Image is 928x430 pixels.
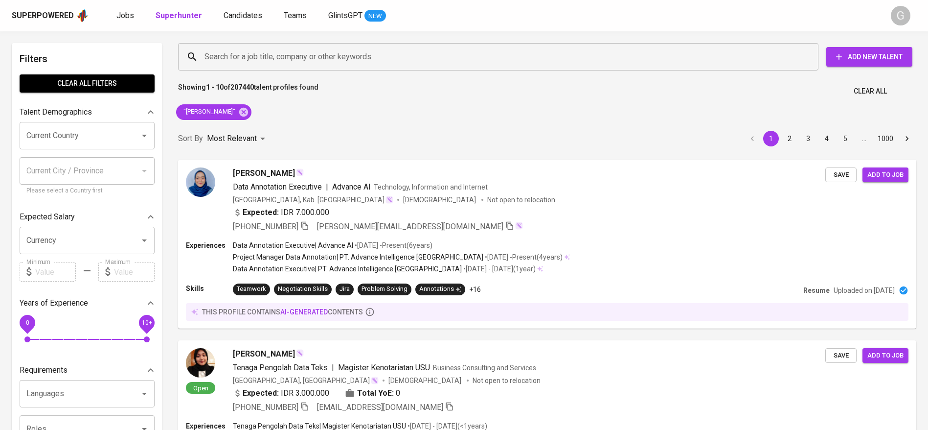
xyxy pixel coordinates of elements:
[867,350,904,361] span: Add to job
[224,11,262,20] span: Candidates
[328,11,362,20] span: GlintsGPT
[825,167,857,183] button: Save
[837,131,853,146] button: Go to page 5
[137,234,151,247] button: Open
[830,350,852,361] span: Save
[230,83,254,91] b: 207440
[280,308,328,316] span: AI-generated
[189,384,212,392] span: Open
[834,286,895,295] p: Uploaded on [DATE]
[20,74,155,93] button: Clear All filters
[834,51,905,63] span: Add New Talent
[296,168,304,176] img: magic_wand.svg
[800,131,816,146] button: Go to page 3
[819,131,835,146] button: Go to page 4
[156,11,202,20] b: Superhunter
[763,131,779,146] button: page 1
[156,10,204,22] a: Superhunter
[862,348,908,363] button: Add to job
[743,131,916,146] nav: pagination navigation
[326,181,328,193] span: |
[364,11,386,21] span: NEW
[12,10,74,22] div: Superpowered
[243,207,279,218] b: Expected:
[207,133,257,144] p: Most Relevant
[233,387,329,399] div: IDR 3.000.000
[202,307,363,317] p: this profile contains contents
[830,169,852,181] span: Save
[332,362,334,374] span: |
[178,160,916,329] a: [PERSON_NAME]Data Annotation Executive|Advance AITechnology, Information and Internet[GEOGRAPHIC_...
[357,387,394,399] b: Total YoE:
[186,348,215,378] img: 1188ae9931dbd578aaa960dc77b18008.jpg
[243,387,279,399] b: Expected:
[284,11,307,20] span: Teams
[233,376,379,385] div: [GEOGRAPHIC_DATA], [GEOGRAPHIC_DATA]
[515,222,523,230] img: magic_wand.svg
[469,285,481,294] p: +16
[433,364,536,372] span: Business Consulting and Services
[825,348,857,363] button: Save
[891,6,910,25] div: G
[20,211,75,223] p: Expected Salary
[899,131,915,146] button: Go to next page
[374,183,488,191] span: Technology, Information and Internet
[35,262,76,282] input: Value
[284,10,309,22] a: Teams
[116,10,136,22] a: Jobs
[782,131,797,146] button: Go to page 2
[76,8,89,23] img: app logo
[25,319,29,326] span: 0
[233,264,462,274] p: Data Annotation Executive | PT. Advance Intelligence [GEOGRAPHIC_DATA]
[317,403,443,412] span: [EMAIL_ADDRESS][DOMAIN_NAME]
[224,10,264,22] a: Candidates
[875,131,896,146] button: Go to page 1000
[26,186,148,196] p: Please select a Country first
[862,167,908,183] button: Add to job
[206,83,224,91] b: 1 - 10
[237,285,266,294] div: Teamwork
[867,169,904,181] span: Add to job
[27,77,147,90] span: Clear All filters
[473,376,541,385] p: Not open to relocation
[233,167,295,179] span: [PERSON_NAME]
[20,51,155,67] h6: Filters
[233,195,393,205] div: [GEOGRAPHIC_DATA], Kab. [GEOGRAPHIC_DATA]
[20,360,155,380] div: Requirements
[233,240,353,250] p: Data Annotation Executive | Advance AI
[483,252,563,262] p: • [DATE] - Present ( 4 years )
[20,207,155,227] div: Expected Salary
[388,376,463,385] span: [DEMOGRAPHIC_DATA]
[186,284,233,293] p: Skills
[340,285,350,294] div: Jira
[176,107,241,117] span: "[PERSON_NAME]"
[233,403,298,412] span: [PHONE_NUMBER]
[353,240,432,250] p: • [DATE] - Present ( 6 years )
[12,8,89,23] a: Superpoweredapp logo
[116,11,134,20] span: Jobs
[332,182,371,191] span: Advance AI
[20,102,155,122] div: Talent Demographics
[141,319,152,326] span: 10+
[176,104,251,120] div: "[PERSON_NAME]"
[137,387,151,401] button: Open
[233,182,322,191] span: Data Annotation Executive
[137,129,151,143] button: Open
[278,285,328,294] div: Negotiation Skills
[20,364,68,376] p: Requirements
[850,82,891,100] button: Clear All
[296,349,304,357] img: magic_wand.svg
[20,106,92,118] p: Talent Demographics
[362,285,407,294] div: Problem Solving
[462,264,536,274] p: • [DATE] - [DATE] ( 1 year )
[20,297,88,309] p: Years of Experience
[371,377,379,384] img: magic_wand.svg
[403,195,477,205] span: [DEMOGRAPHIC_DATA]
[826,47,912,67] button: Add New Talent
[419,285,461,294] div: Annotations
[487,195,555,205] p: Not open to relocation
[803,286,830,295] p: Resume
[114,262,155,282] input: Value
[328,10,386,22] a: GlintsGPT NEW
[178,82,318,100] p: Showing of talent profiles found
